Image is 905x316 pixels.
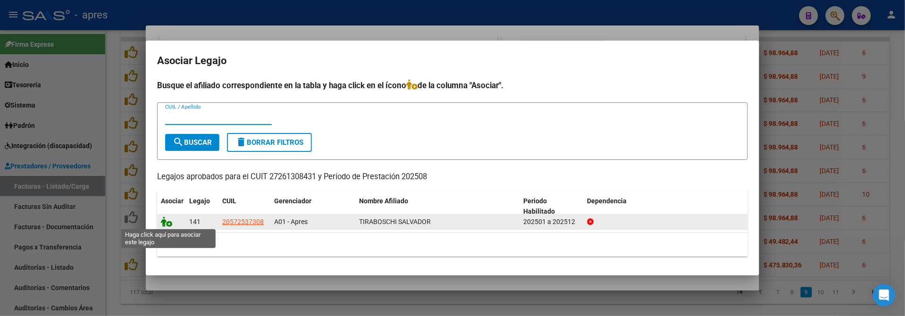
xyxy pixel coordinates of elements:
[45,244,52,251] button: Adjuntar un archivo
[8,109,181,167] div: Ludmila dice…
[524,216,580,227] div: 202501 a 202512
[8,62,181,109] div: Mariel dice…
[227,133,312,152] button: Borrar Filtros
[15,173,147,191] div: Estoy al tanto de la consulta del [DATE][PERSON_NAME].
[587,197,627,205] span: Dependencia
[584,191,748,222] datatable-header-cell: Dependencia
[218,191,270,222] datatable-header-cell: CUIL
[222,197,236,205] span: CUIL
[173,138,212,147] span: Buscar
[46,12,97,21] p: Activo hace 30m
[162,240,177,255] button: Enviar un mensaje…
[157,79,748,91] h4: Busque el afiliado correspondiente en la tabla y haga click en el ícono de la columna "Asociar".
[161,197,184,205] span: Asociar
[235,138,303,147] span: Borrar Filtros
[8,167,155,197] div: Estoy al tanto de la consulta del [DATE][PERSON_NAME].
[8,167,181,198] div: Ludmila dice…
[270,191,355,222] datatable-header-cell: Gerenciador
[6,4,24,22] button: go back
[8,109,155,166] div: Te pido mil disculpas por lo sucedido. Ya he enviado el caso completo al área de sistemas. Lo van...
[873,284,896,307] iframe: Intercom live chat
[185,191,218,222] datatable-header-cell: Legajo
[274,218,308,225] span: A01 - Apres
[8,224,181,240] textarea: Escribe un mensaje...
[165,134,219,151] button: Buscar
[148,4,166,22] button: Inicio
[30,244,37,251] button: Selector de gif
[222,218,264,225] span: 20572537308
[359,218,431,225] span: TIRABOSCHI SALVADOR
[8,198,50,219] div: Gracias.
[173,136,184,148] mat-icon: search
[46,5,107,12] h1: [PERSON_NAME]
[189,218,201,225] span: 141
[359,197,408,205] span: Nombre Afiliado
[157,171,748,183] p: Legajos aprobados para el CUIT 27261308431 y Período de Prestación 202508
[42,68,174,96] div: pueden visualizar las ultimas consultas tanto misas como de mi compañera usuario [PERSON_NAME]
[524,197,555,216] span: Periodo Habilitado
[157,233,748,257] div: 1 registros
[355,191,520,222] datatable-header-cell: Nombre Afiliado
[274,197,311,205] span: Gerenciador
[60,244,67,251] button: Start recording
[235,136,247,148] mat-icon: delete
[15,115,147,161] div: Te pido mil disculpas por lo sucedido. Ya he enviado el caso completo al área de sistemas. Lo van...
[189,197,210,205] span: Legajo
[520,191,584,222] datatable-header-cell: Periodo Habilitado
[157,191,185,222] datatable-header-cell: Asociar
[15,204,42,213] div: Gracias.
[27,5,42,20] div: Profile image for Ludmila
[34,62,181,101] div: pueden visualizar las ultimas consultas tanto misas como de mi compañera usuario [PERSON_NAME]
[166,4,183,21] div: Cerrar
[157,52,748,70] h2: Asociar Legajo
[8,198,181,226] div: Ludmila dice…
[15,244,22,251] button: Selector de emoji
